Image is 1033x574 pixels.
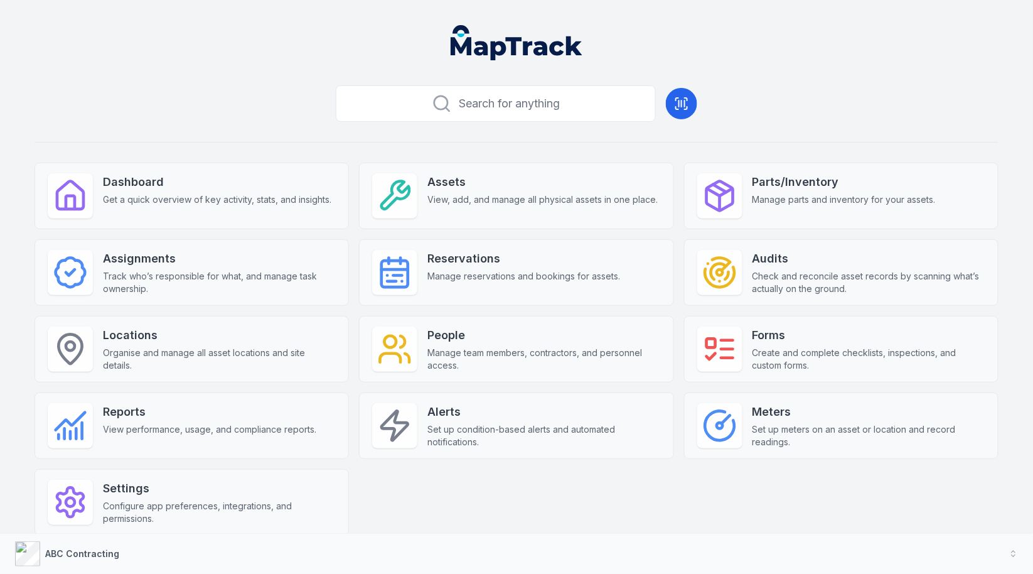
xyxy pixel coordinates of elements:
strong: Settings [103,480,336,497]
span: Check and reconcile asset records by scanning what’s actually on the ground. [752,270,985,295]
span: Track who’s responsible for what, and manage task ownership. [103,270,336,295]
a: SettingsConfigure app preferences, integrations, and permissions. [35,469,349,536]
a: MetersSet up meters on an asset or location and record readings. [684,393,998,459]
a: ReportsView performance, usage, and compliance reports. [35,393,349,459]
span: View, add, and manage all physical assets in one place. [427,193,658,206]
a: Parts/InventoryManage parts and inventory for your assets. [684,163,998,229]
a: ReservationsManage reservations and bookings for assets. [359,239,673,306]
strong: Meters [752,403,985,421]
strong: Reservations [427,250,620,268]
span: Set up meters on an asset or location and record readings. [752,423,985,448]
a: AssetsView, add, and manage all physical assets in one place. [359,163,673,229]
strong: Forms [752,327,985,344]
strong: People [427,327,660,344]
span: Manage reservations and bookings for assets. [427,270,620,283]
nav: Global [431,25,602,60]
span: View performance, usage, and compliance reports. [103,423,316,436]
span: Get a quick overview of key activity, stats, and insights. [103,193,331,206]
strong: Dashboard [103,173,331,191]
a: AssignmentsTrack who’s responsible for what, and manage task ownership. [35,239,349,306]
strong: Reports [103,403,316,421]
a: DashboardGet a quick overview of key activity, stats, and insights. [35,163,349,229]
a: FormsCreate and complete checklists, inspections, and custom forms. [684,316,998,382]
strong: ABC Contracting [45,548,119,559]
span: Organise and manage all asset locations and site details. [103,347,336,372]
a: AlertsSet up condition-based alerts and automated notifications. [359,393,673,459]
a: AuditsCheck and reconcile asset records by scanning what’s actually on the ground. [684,239,998,306]
a: LocationsOrganise and manage all asset locations and site details. [35,316,349,382]
strong: Assets [427,173,658,191]
span: Search for anything [459,95,560,112]
strong: Audits [752,250,985,268]
span: Manage parts and inventory for your assets. [752,193,936,206]
span: Manage team members, contractors, and personnel access. [427,347,660,372]
span: Create and complete checklists, inspections, and custom forms. [752,347,985,372]
span: Configure app preferences, integrations, and permissions. [103,500,336,525]
button: Search for anything [336,85,656,122]
strong: Parts/Inventory [752,173,936,191]
span: Set up condition-based alerts and automated notifications. [427,423,660,448]
strong: Alerts [427,403,660,421]
a: PeopleManage team members, contractors, and personnel access. [359,316,673,382]
strong: Locations [103,327,336,344]
strong: Assignments [103,250,336,268]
